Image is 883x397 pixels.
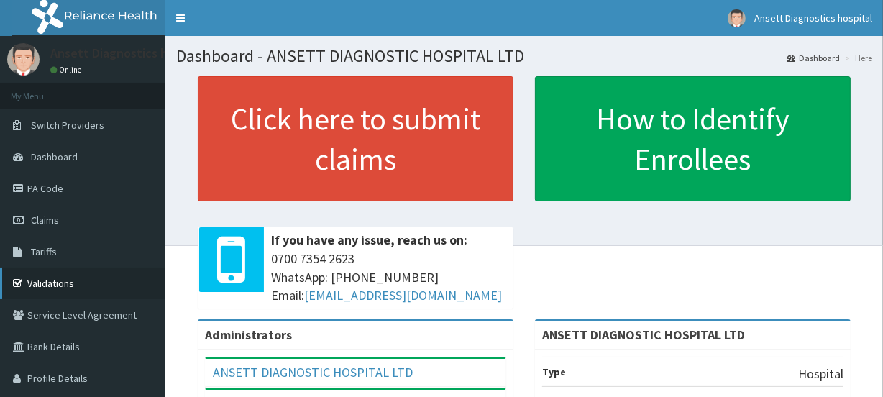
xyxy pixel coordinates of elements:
strong: ANSETT DIAGNOSTIC HOSPITAL LTD [542,327,745,343]
a: ANSETT DIAGNOSTIC HOSPITAL LTD [213,364,413,380]
li: Here [841,52,872,64]
p: Hospital [798,365,843,383]
span: Switch Providers [31,119,104,132]
span: Dashboard [31,150,78,163]
b: Type [542,365,566,378]
b: If you have any issue, reach us on: [271,232,467,248]
p: Ansett Diagnostics hospital [50,47,206,60]
b: Administrators [205,327,292,343]
a: [EMAIL_ADDRESS][DOMAIN_NAME] [304,287,502,304]
a: Online [50,65,85,75]
span: Ansett Diagnostics hospital [754,12,872,24]
a: How to Identify Enrollees [535,76,851,201]
span: 0700 7354 2623 WhatsApp: [PHONE_NUMBER] Email: [271,250,506,305]
img: User Image [728,9,746,27]
span: Tariffs [31,245,57,258]
a: Click here to submit claims [198,76,513,201]
h1: Dashboard - ANSETT DIAGNOSTIC HOSPITAL LTD [176,47,872,65]
a: Dashboard [787,52,840,64]
span: Claims [31,214,59,227]
img: User Image [7,43,40,76]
